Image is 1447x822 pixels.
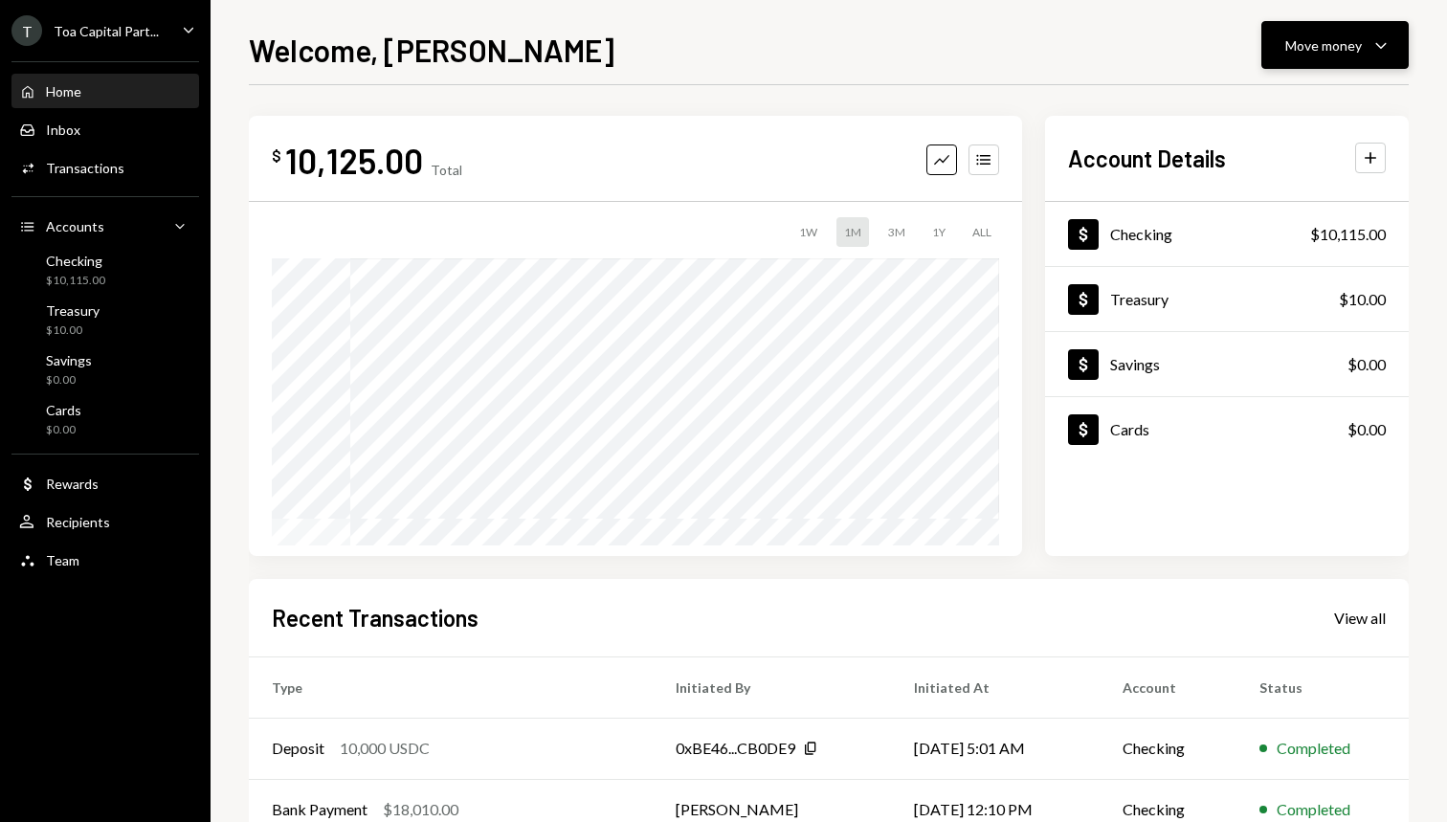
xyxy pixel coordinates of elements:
[1110,355,1160,373] div: Savings
[11,247,199,293] a: Checking$10,115.00
[431,162,462,178] div: Total
[272,798,367,821] div: Bank Payment
[46,372,92,389] div: $0.00
[46,352,92,368] div: Savings
[46,83,81,100] div: Home
[1334,609,1386,628] div: View all
[11,466,199,500] a: Rewards
[46,218,104,234] div: Accounts
[272,602,479,633] h2: Recent Transactions
[249,31,614,69] h1: Welcome, [PERSON_NAME]
[1045,397,1409,461] a: Cards$0.00
[54,23,159,39] div: Toa Capital Part...
[1110,225,1172,243] div: Checking
[924,217,953,247] div: 1Y
[11,396,199,442] a: Cards$0.00
[1334,607,1386,628] a: View all
[11,150,199,185] a: Transactions
[1045,267,1409,331] a: Treasury$10.00
[11,209,199,243] a: Accounts
[272,146,281,166] div: $
[285,139,423,182] div: 10,125.00
[1277,737,1350,760] div: Completed
[340,737,430,760] div: 10,000 USDC
[249,656,653,718] th: Type
[653,656,890,718] th: Initiated By
[46,476,99,492] div: Rewards
[891,656,1100,718] th: Initiated At
[46,273,105,289] div: $10,115.00
[1100,656,1236,718] th: Account
[46,122,80,138] div: Inbox
[383,798,458,821] div: $18,010.00
[11,346,199,392] a: Savings$0.00
[1110,290,1169,308] div: Treasury
[1310,223,1386,246] div: $10,115.00
[1100,718,1236,779] td: Checking
[11,112,199,146] a: Inbox
[965,217,999,247] div: ALL
[46,552,79,568] div: Team
[46,253,105,269] div: Checking
[46,322,100,339] div: $10.00
[46,402,81,418] div: Cards
[11,297,199,343] a: Treasury$10.00
[46,302,100,319] div: Treasury
[11,74,199,108] a: Home
[46,514,110,530] div: Recipients
[836,217,869,247] div: 1M
[1347,353,1386,376] div: $0.00
[1339,288,1386,311] div: $10.00
[46,422,81,438] div: $0.00
[1068,143,1226,174] h2: Account Details
[1261,21,1409,69] button: Move money
[11,543,199,577] a: Team
[11,15,42,46] div: T
[1285,35,1362,56] div: Move money
[1236,656,1409,718] th: Status
[891,718,1100,779] td: [DATE] 5:01 AM
[1110,420,1149,438] div: Cards
[1045,332,1409,396] a: Savings$0.00
[272,737,324,760] div: Deposit
[880,217,913,247] div: 3M
[1277,798,1350,821] div: Completed
[1347,418,1386,441] div: $0.00
[791,217,825,247] div: 1W
[11,504,199,539] a: Recipients
[676,737,795,760] div: 0xBE46...CB0DE9
[46,160,124,176] div: Transactions
[1045,202,1409,266] a: Checking$10,115.00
